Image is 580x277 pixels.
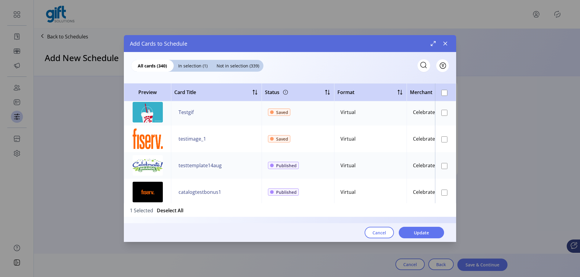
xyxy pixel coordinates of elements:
div: Virtual [340,162,356,169]
button: Update [399,227,444,238]
div: Not in selection (339) [212,60,263,72]
button: Filter Button [436,59,449,72]
span: All cards (340) [131,63,174,69]
div: Celebrate Brands [413,162,453,169]
img: preview [133,129,163,149]
span: Add Cards to Schedule [130,40,187,48]
span: testimage_1 [179,135,206,142]
span: 1 Selected [130,207,153,213]
button: Deselect All [157,207,183,214]
div: Celebrate Brands [413,135,453,142]
span: testtemplate14aug [179,162,222,169]
button: Cancel [365,227,394,238]
span: Format [337,89,354,96]
span: In selection (1) [174,63,212,69]
div: Status [265,87,289,97]
div: All cards (340) [131,60,174,72]
div: Celebrate Brands [413,109,453,116]
div: Celebrate Brands [413,188,453,196]
div: Virtual [340,135,356,142]
button: Testgif [177,107,195,117]
span: Cancel [372,230,386,236]
span: Not in selection (339) [212,63,263,69]
img: preview [133,155,163,176]
div: In selection (1) [174,60,212,72]
button: testtemplate14aug [177,161,223,170]
span: Published [276,189,297,195]
span: Saved [276,109,288,116]
span: Merchant [410,89,432,96]
span: Card Title [174,89,196,96]
span: Saved [276,136,288,142]
span: catalogtestbonus1 [179,188,221,196]
span: Preview [127,89,168,96]
div: Virtual [340,109,356,116]
button: Maximize [428,39,438,48]
button: testimage_1 [177,134,207,144]
span: Testgif [179,109,194,116]
span: Update [414,230,429,236]
span: Published [276,162,297,169]
div: Virtual [340,188,356,196]
button: catalogtestbonus1 [177,187,222,197]
img: preview [133,102,163,122]
img: preview [133,182,163,202]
